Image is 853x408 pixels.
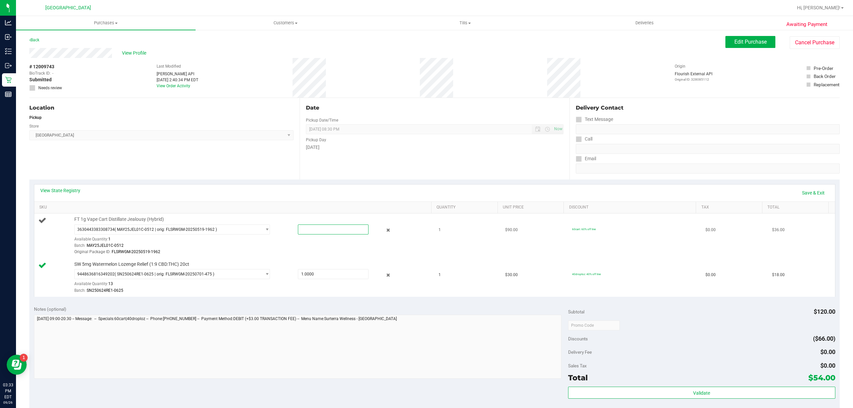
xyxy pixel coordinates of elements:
[576,134,592,144] label: Call
[814,308,835,315] span: $120.00
[790,36,840,49] button: Cancel Purchase
[40,187,80,194] a: View State Registry
[29,104,294,112] div: Location
[814,81,839,88] div: Replacement
[115,227,217,232] span: ( MAY25JEL01C-0512 | orig: FLSRWGM-20250519-1962 )
[5,91,12,98] inline-svg: Reports
[576,154,596,164] label: Email
[772,227,785,233] span: $36.00
[157,77,198,83] div: [DATE] 2:40:34 PM EDT
[772,272,785,278] span: $18.00
[375,16,555,30] a: Tills
[568,387,835,399] button: Validate
[16,16,196,30] a: Purchases
[45,5,91,11] span: [GEOGRAPHIC_DATA]
[261,225,270,234] span: select
[122,50,149,57] span: View Profile
[568,309,584,314] span: Subtotal
[3,382,13,400] p: 03:33 PM EDT
[29,115,42,120] strong: Pickup
[52,70,53,76] span: -
[108,237,111,241] span: 1
[572,272,601,276] span: 40droploz: 40% off line
[29,70,51,76] span: BioTrack ID:
[693,390,710,396] span: Validate
[814,73,836,80] div: Back Order
[74,279,280,292] div: Available Quantity:
[157,63,181,69] label: Last Modified
[569,205,694,210] a: Discount
[438,272,441,278] span: 1
[786,21,827,28] span: Awaiting Payment
[555,16,734,30] a: Deliveries
[20,354,28,362] iframe: Resource center unread badge
[767,205,826,210] a: Total
[157,71,198,77] div: [PERSON_NAME] API
[576,144,840,154] input: Format: (999) 999-9999
[576,104,840,112] div: Delivery Contact
[39,205,429,210] a: SKU
[3,400,13,405] p: 09/26
[74,243,86,248] span: Batch:
[29,123,39,129] label: Store
[376,20,554,26] span: Tills
[16,20,196,26] span: Purchases
[568,333,588,345] span: Discounts
[626,20,663,26] span: Deliveries
[503,205,561,210] a: Unit Price
[813,335,835,342] span: ($66.00)
[112,249,160,254] span: FLSRWGM-20250519-1962
[572,227,596,231] span: 60cart: 60% off line
[29,76,52,83] span: Submitted
[436,205,495,210] a: Quantity
[196,20,375,26] span: Customers
[74,234,280,247] div: Available Quantity:
[808,373,835,382] span: $54.00
[74,261,189,267] span: SW 5mg Watermelon Lozenge Relief (1:9 CBD:THC) 20ct
[705,272,716,278] span: $0.00
[505,227,518,233] span: $90.00
[298,269,368,279] input: 1.0000
[576,115,613,124] label: Text Message
[701,205,760,210] a: Tax
[77,227,115,232] span: 3630443383308734
[34,306,66,312] span: Notes (optional)
[576,124,840,134] input: Format: (999) 999-9999
[5,48,12,55] inline-svg: Inventory
[820,362,835,369] span: $0.00
[568,349,592,355] span: Delivery Fee
[568,373,588,382] span: Total
[29,63,54,70] span: # 12009743
[5,77,12,83] inline-svg: Retail
[306,137,326,143] label: Pickup Day
[74,216,164,222] span: FT 1g Vape Cart Distillate Jealousy (Hybrid)
[306,144,564,151] div: [DATE]
[108,281,113,286] span: 13
[568,363,587,368] span: Sales Tax
[505,272,518,278] span: $30.00
[5,34,12,40] inline-svg: Inbound
[306,117,338,123] label: Pickup Date/Time
[5,62,12,69] inline-svg: Outbound
[74,249,111,254] span: Original Package ID:
[734,39,767,45] span: Edit Purchase
[261,269,270,279] span: select
[5,19,12,26] inline-svg: Analytics
[568,320,620,330] input: Promo Code
[38,85,62,91] span: Needs review
[87,243,124,248] span: MAY25JEL01C-0512
[797,5,840,10] span: Hi, [PERSON_NAME]!
[157,84,190,88] a: View Order Activity
[7,355,27,375] iframe: Resource center
[77,272,115,276] span: 9448636816349202
[74,288,86,293] span: Batch:
[820,348,835,355] span: $0.00
[725,36,775,48] button: Edit Purchase
[115,272,214,276] span: ( SN250624RE1-0625 | orig: FLSRWGM-20250701-475 )
[705,227,716,233] span: $0.00
[29,38,39,42] a: Back
[87,288,123,293] span: SN250624RE1-0625
[675,63,685,69] label: Origin
[798,187,829,199] a: Save & Exit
